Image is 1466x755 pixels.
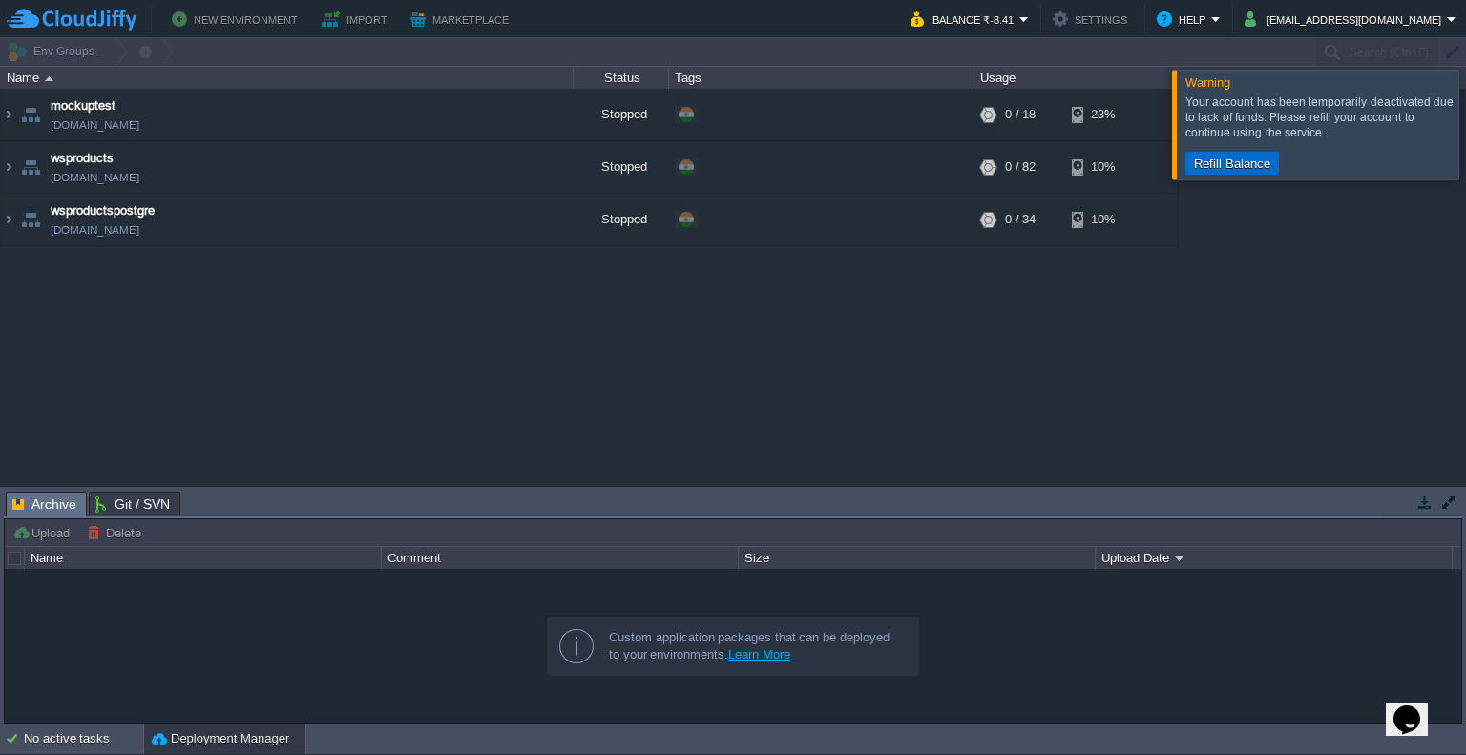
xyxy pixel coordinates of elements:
[51,168,139,187] a: [DOMAIN_NAME]
[1053,8,1133,31] button: Settings
[740,547,1095,569] div: Size
[51,96,115,115] a: mockuptest
[609,629,903,663] div: Custom application packages that can be deployed to your environments.
[322,8,393,31] button: Import
[17,141,44,193] img: AMDAwAAAACH5BAEAAAAALAAAAAABAAEAAAICRAEAOw==
[152,729,289,748] button: Deployment Manager
[1072,141,1134,193] div: 10%
[1185,94,1454,140] div: Your account has been temporarily deactivated due to lack of funds. Please refill your account to...
[728,647,790,661] a: Learn More
[1,141,16,193] img: AMDAwAAAACH5BAEAAAAALAAAAAABAAEAAAICRAEAOw==
[51,220,139,240] a: [DOMAIN_NAME]
[1,89,16,140] img: AMDAwAAAACH5BAEAAAAALAAAAAABAAEAAAICRAEAOw==
[574,194,669,245] div: Stopped
[24,724,143,754] div: No active tasks
[1072,89,1134,140] div: 23%
[1185,75,1230,90] span: Warning
[26,547,381,569] div: Name
[51,201,155,220] a: wsproductspostgre
[911,8,1019,31] button: Balance ₹-8.41
[1188,155,1276,172] button: Refill Balance
[1157,8,1211,31] button: Help
[7,8,136,31] img: CloudJiffy
[12,524,75,541] button: Upload
[172,8,304,31] button: New Environment
[574,89,669,140] div: Stopped
[17,194,44,245] img: AMDAwAAAACH5BAEAAAAALAAAAAABAAEAAAICRAEAOw==
[383,547,738,569] div: Comment
[575,67,668,89] div: Status
[12,493,76,516] span: Archive
[1,194,16,245] img: AMDAwAAAACH5BAEAAAAALAAAAAABAAEAAAICRAEAOw==
[51,149,114,168] a: wsproducts
[670,67,974,89] div: Tags
[1097,547,1452,569] div: Upload Date
[51,115,139,135] a: [DOMAIN_NAME]
[1005,141,1036,193] div: 0 / 82
[975,67,1177,89] div: Usage
[95,493,170,515] span: Git / SVN
[2,67,573,89] div: Name
[1005,89,1036,140] div: 0 / 18
[17,89,44,140] img: AMDAwAAAACH5BAEAAAAALAAAAAABAAEAAAICRAEAOw==
[1005,194,1036,245] div: 0 / 34
[410,8,514,31] button: Marketplace
[574,141,669,193] div: Stopped
[1072,194,1134,245] div: 10%
[45,76,53,81] img: AMDAwAAAACH5BAEAAAAALAAAAAABAAEAAAICRAEAOw==
[87,524,147,541] button: Delete
[1386,679,1447,736] iframe: chat widget
[1245,8,1447,31] button: [EMAIL_ADDRESS][DOMAIN_NAME]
